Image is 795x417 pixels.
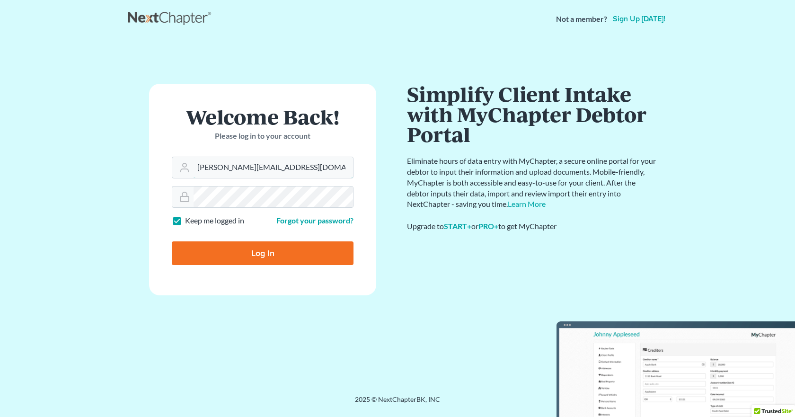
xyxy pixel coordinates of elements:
[194,157,353,178] input: Email Address
[407,221,658,232] div: Upgrade to or to get MyChapter
[611,15,667,23] a: Sign up [DATE]!
[478,222,498,231] a: PRO+
[128,395,667,412] div: 2025 © NextChapterBK, INC
[185,215,244,226] label: Keep me logged in
[556,14,607,25] strong: Not a member?
[444,222,471,231] a: START+
[172,131,353,142] p: Please log in to your account
[276,216,353,225] a: Forgot your password?
[172,106,353,127] h1: Welcome Back!
[508,199,546,208] a: Learn More
[407,84,658,144] h1: Simplify Client Intake with MyChapter Debtor Portal
[172,241,353,265] input: Log In
[407,156,658,210] p: Eliminate hours of data entry with MyChapter, a secure online portal for your debtor to input the...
